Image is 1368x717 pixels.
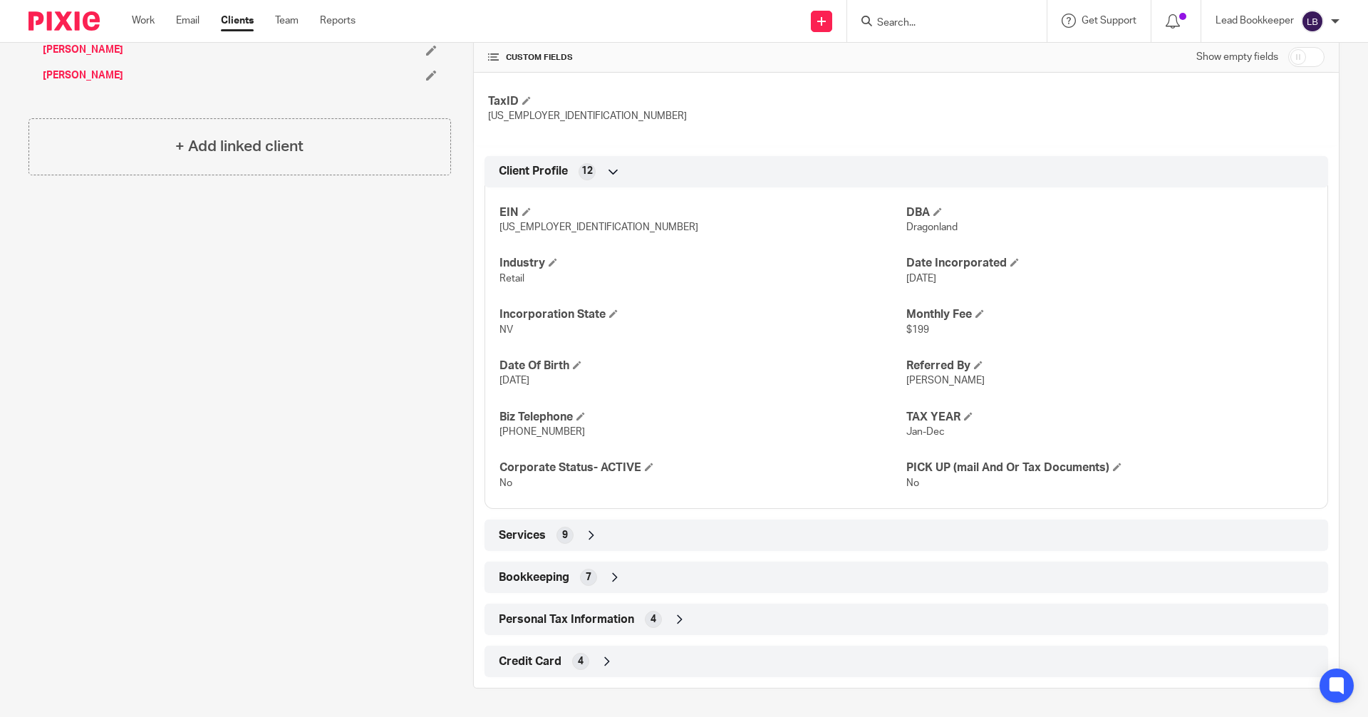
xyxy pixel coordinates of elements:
span: No [499,478,512,488]
span: [US_EMPLOYER_IDENTIFICATION_NUMBER] [499,222,698,232]
h4: CUSTOM FIELDS [488,52,906,63]
span: No [906,478,919,488]
span: Get Support [1082,16,1136,26]
span: [DATE] [906,274,936,284]
span: Retail [499,274,524,284]
h4: TAX YEAR [906,410,1313,425]
a: Clients [221,14,254,28]
input: Search [876,17,1004,30]
h4: TaxID [488,94,906,109]
span: Jan-Dec [906,427,945,437]
a: [PERSON_NAME] [43,43,123,57]
span: Bookkeeping [499,570,569,585]
span: [PHONE_NUMBER] [499,427,585,437]
span: [PERSON_NAME] [906,376,985,386]
h4: DBA [906,205,1313,220]
img: svg%3E [1301,10,1324,33]
span: [DATE] [499,376,529,386]
a: [PERSON_NAME] [43,68,123,83]
span: Services [499,528,546,543]
span: 12 [581,164,593,178]
p: Lead Bookkeeper [1216,14,1294,28]
h4: Incorporation State [499,307,906,322]
label: Show empty fields [1196,50,1278,64]
span: 9 [562,528,568,542]
h4: + Add linked client [175,135,304,158]
span: Dragonland [906,222,958,232]
h4: Monthly Fee [906,307,1313,322]
span: NV [499,325,513,335]
span: Credit Card [499,654,561,669]
h4: PICK UP (mail And Or Tax Documents) [906,460,1313,475]
a: Work [132,14,155,28]
h4: Date Incorporated [906,256,1313,271]
h4: Referred By [906,358,1313,373]
span: [US_EMPLOYER_IDENTIFICATION_NUMBER] [488,111,687,121]
span: 4 [578,654,584,669]
a: Email [176,14,199,28]
span: Personal Tax Information [499,612,634,627]
a: Reports [320,14,356,28]
span: $199 [906,325,929,335]
span: 7 [586,570,591,584]
h4: EIN [499,205,906,220]
h4: Corporate Status- ACTIVE [499,460,906,475]
h4: Industry [499,256,906,271]
h4: Biz Telephone [499,410,906,425]
h4: Date Of Birth [499,358,906,373]
img: Pixie [28,11,100,31]
span: Client Profile [499,164,568,179]
span: 4 [651,612,656,626]
a: Team [275,14,299,28]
